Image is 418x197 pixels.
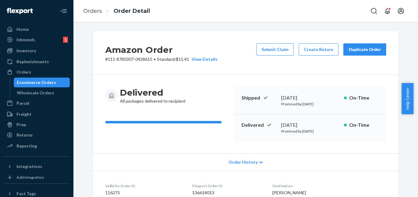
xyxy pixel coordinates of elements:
[281,129,339,134] p: Promised by [DATE]
[105,183,182,188] dt: Sellbrite Order ID
[241,94,276,101] p: Shipped
[281,122,339,129] div: [DATE]
[17,59,49,65] div: Replenishments
[4,67,70,77] a: Orders
[4,98,70,108] a: Parcel
[4,141,70,151] a: Reporting
[241,122,276,129] p: Delivered
[157,57,174,62] span: Standard
[343,43,386,56] button: Duplicate Order
[379,179,412,194] iframe: Opens a widget where you can chat to one of our agents
[120,87,186,98] h3: Delivered
[120,87,186,104] div: All packages delivered to recipient
[281,101,339,107] p: Promised by [DATE]
[17,90,54,96] div: Wholesale Orders
[14,88,70,98] a: Wholesale Orders
[192,183,263,188] dt: Flexport Order ID
[58,5,70,17] button: Close Navigation
[272,183,386,188] dt: Destination
[4,35,70,45] a: Inbounds1
[256,43,294,56] button: Submit Claim
[299,43,338,56] button: Create Return
[229,159,258,165] span: Order History
[401,83,413,114] button: Help Center
[4,57,70,67] a: Replenishments
[154,57,156,62] span: •
[17,175,44,180] div: Add Integration
[17,111,32,117] div: Freight
[349,122,379,129] p: On-Time
[17,100,29,106] div: Parcel
[4,162,70,171] button: Integrations
[17,79,56,86] div: Ecommerce Orders
[4,46,70,56] a: Inventory
[192,190,263,196] dd: 136614013
[17,191,36,197] div: Fast Tags
[7,8,33,14] img: Flexport logo
[105,56,218,62] p: # 111-8780307-0438615 / $15.41
[4,120,70,130] a: Prep
[17,48,36,54] div: Inventory
[83,8,102,14] a: Orders
[368,5,380,17] button: Open Search Box
[4,130,70,140] a: Returns
[14,78,70,87] a: Ecommerce Orders
[78,2,155,20] ol: breadcrumbs
[17,69,31,75] div: Orders
[349,94,379,101] p: On-Time
[17,163,42,170] div: Integrations
[17,122,26,128] div: Prep
[63,37,68,43] div: 1
[4,109,70,119] a: Freight
[381,5,394,17] button: Open notifications
[105,190,182,196] dd: 116275
[17,143,37,149] div: Reporting
[281,94,339,101] div: [DATE]
[349,46,381,53] div: Duplicate Order
[4,174,70,181] a: Add Integration
[114,8,150,14] a: Order Detail
[4,24,70,34] a: Home
[17,37,35,43] div: Inbounds
[395,5,407,17] button: Open account menu
[105,43,218,56] h2: Amazon Order
[17,26,29,32] div: Home
[17,132,33,138] div: Returns
[189,56,218,62] button: View Details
